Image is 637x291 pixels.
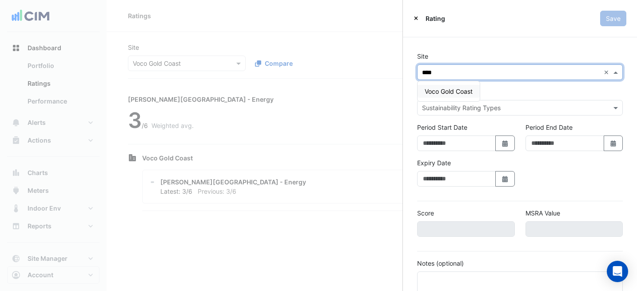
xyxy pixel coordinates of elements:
[609,140,617,147] fa-icon: Select Date
[417,208,434,218] label: Score
[425,88,473,95] span: Voco Gold Coast
[417,158,451,167] label: Expiry Date
[501,140,509,147] fa-icon: Select Date
[607,261,628,282] div: Open Intercom Messenger
[501,175,509,183] fa-icon: Select Date
[417,259,464,268] label: Notes (optional)
[526,123,573,132] label: Period End Date
[417,123,467,132] label: Period Start Date
[417,52,428,61] label: Site
[426,14,445,23] span: Rating
[414,14,418,23] button: Close
[526,208,560,218] label: MSRA Value
[417,81,480,102] ng-dropdown-panel: Options list
[604,68,611,77] span: Clear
